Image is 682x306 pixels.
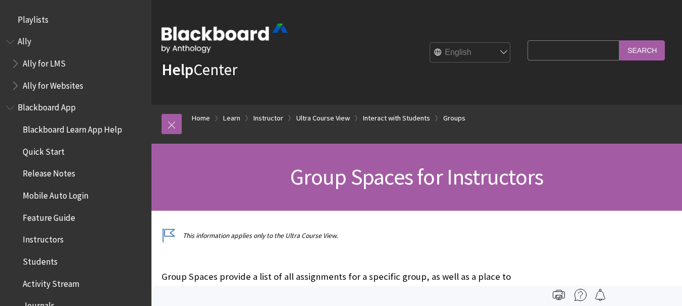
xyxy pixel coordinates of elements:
span: Students [23,253,58,267]
a: Instructor [253,112,283,125]
a: Ultra Course View [296,112,350,125]
span: Blackboard App [18,99,76,113]
span: Group Spaces for Instructors [290,163,544,191]
strong: Help [162,59,193,80]
img: More help [574,289,587,301]
a: Groups [443,112,465,125]
a: Learn [223,112,240,125]
nav: Book outline for Playlists [6,11,145,28]
input: Search [619,40,665,60]
span: Playlists [18,11,48,25]
nav: Book outline for Anthology Ally Help [6,33,145,94]
img: Blackboard by Anthology [162,24,288,53]
span: Instructors [23,231,64,245]
span: Ally [18,33,31,47]
span: Feature Guide [23,209,75,223]
a: Home [192,112,210,125]
span: Activity Stream [23,275,79,289]
span: Quick Start [23,143,65,157]
span: Blackboard Learn App Help [23,121,122,135]
p: Group Spaces provide a list of all assignments for a specific group, as well as a place to view a... [162,270,522,296]
select: Site Language Selector [430,43,511,63]
img: Print [553,289,565,301]
a: HelpCenter [162,59,237,80]
img: Follow this page [594,289,606,301]
p: This information applies only to the Ultra Course View. [162,231,522,240]
span: Mobile Auto Login [23,187,88,201]
span: Ally for Websites [23,77,83,91]
span: Ally for LMS [23,55,66,69]
a: Interact with Students [363,112,430,125]
span: Release Notes [23,165,75,179]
